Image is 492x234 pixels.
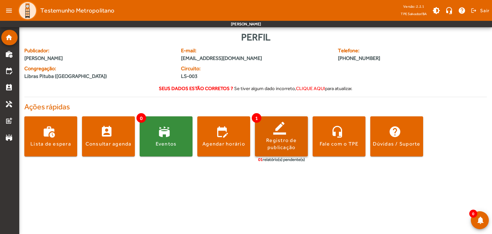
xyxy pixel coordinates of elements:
[24,65,173,72] span: Congregação:
[401,3,427,11] div: Versão: 2.2.1
[5,84,13,91] mat-icon: perm_contact_calendar
[258,157,263,162] span: 01
[480,5,489,16] span: Sair
[24,47,173,54] span: Publicador:
[5,100,13,108] mat-icon: handyman
[373,140,420,147] div: Dúvidas / Suporte
[5,67,13,75] mat-icon: edit_calendar
[313,116,365,156] button: Fale com o TPE
[40,5,114,16] span: Testemunho Metropolitano
[338,47,448,54] span: Telefone:
[401,11,427,17] span: TPE Salvador/BA
[469,210,477,218] span: 0
[234,86,352,91] span: Se tiver algum dado incorreto, para atualizar.
[255,137,308,151] div: Registro de publicação
[156,140,177,147] div: Eventos
[255,116,308,156] button: Registro de publicação
[181,65,252,72] span: Circuito:
[82,116,135,156] button: Consultar agenda
[181,72,252,80] span: LS-003
[320,140,359,147] div: Fale com o TPE
[15,1,114,20] a: Testemunho Metropolitano
[86,140,132,147] div: Consultar agenda
[24,30,487,44] div: Perfil
[338,54,448,62] span: [PHONE_NUMBER]
[136,113,146,123] span: 0
[24,72,107,80] span: Libras Pituba ([GEOGRAPHIC_DATA])
[3,4,15,17] mat-icon: menu
[24,54,173,62] span: [PERSON_NAME]
[5,50,13,58] mat-icon: work_history
[5,134,13,141] mat-icon: stadium
[140,116,193,156] button: Eventos
[181,54,330,62] span: [EMAIL_ADDRESS][DOMAIN_NAME]
[30,140,71,147] div: Lista de espera
[5,117,13,125] mat-icon: post_add
[470,6,489,15] button: Sair
[5,34,13,41] mat-icon: home
[202,140,245,147] div: Agendar horário
[252,113,261,123] span: 1
[18,1,37,20] img: Logo TPE
[296,86,325,91] span: clique aqui
[370,116,423,156] button: Dúvidas / Suporte
[258,156,305,163] div: relatório(s) pendente(s)
[159,86,233,91] strong: Seus dados estão corretos ?
[181,47,330,54] span: E-mail:
[197,116,250,156] button: Agendar horário
[24,102,487,112] h4: Ações rápidas
[24,116,77,156] button: Lista de espera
